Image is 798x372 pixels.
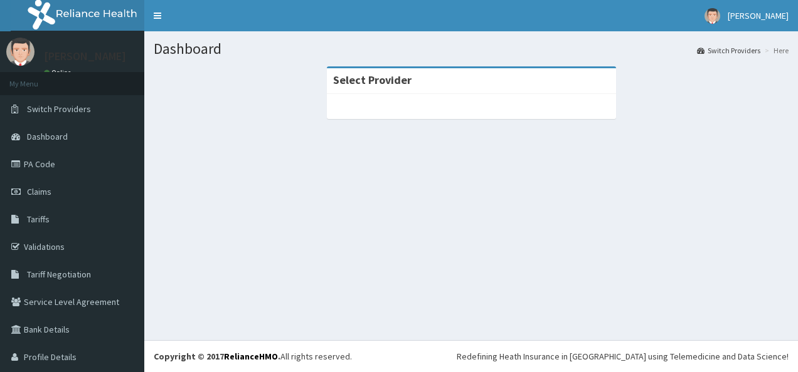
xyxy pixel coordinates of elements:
span: Tariff Negotiation [27,269,91,280]
span: Claims [27,186,51,197]
a: Online [44,68,74,77]
a: RelianceHMO [224,351,278,362]
strong: Select Provider [333,73,412,87]
span: [PERSON_NAME] [728,10,789,21]
span: Switch Providers [27,103,91,115]
h1: Dashboard [154,41,789,57]
a: Switch Providers [697,45,760,56]
img: User Image [705,8,720,24]
img: User Image [6,38,35,66]
span: Tariffs [27,214,50,225]
div: Redefining Heath Insurance in [GEOGRAPHIC_DATA] using Telemedicine and Data Science! [457,350,789,363]
span: Dashboard [27,131,68,142]
li: Here [762,45,789,56]
p: [PERSON_NAME] [44,51,126,62]
strong: Copyright © 2017 . [154,351,280,362]
footer: All rights reserved. [144,340,798,372]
